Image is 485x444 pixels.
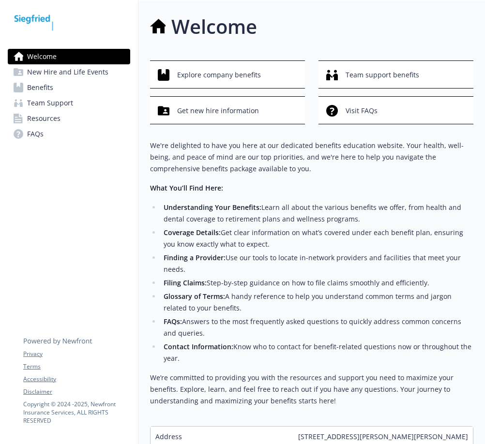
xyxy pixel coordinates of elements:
span: Team support benefits [346,66,419,84]
span: [STREET_ADDRESS][PERSON_NAME][PERSON_NAME] [298,431,468,442]
p: We're delighted to have you here at our dedicated benefits education website. Your health, well-b... [150,140,473,175]
li: Answers to the most frequently asked questions to quickly address common concerns and queries. [161,316,473,339]
a: Terms [23,362,130,371]
li: Get clear information on what’s covered under each benefit plan, ensuring you know exactly what t... [161,227,473,250]
a: Privacy [23,350,130,358]
a: Accessibility [23,375,130,384]
li: A handy reference to help you understand common terms and jargon related to your benefits. [161,291,473,314]
li: Know who to contact for benefit-related questions now or throughout the year. [161,341,473,364]
a: FAQs [8,126,130,142]
button: Explore company benefits [150,60,305,89]
button: Visit FAQs [318,96,473,124]
strong: Filing Claims: [164,278,207,287]
a: Team Support [8,95,130,111]
span: Team Support [27,95,73,111]
h1: Welcome [171,12,257,41]
li: Use our tools to locate in-network providers and facilities that meet your needs. [161,252,473,275]
strong: Coverage Details: [164,228,221,237]
li: Step-by-step guidance on how to file claims smoothly and efficiently. [161,277,473,289]
a: Benefits [8,80,130,95]
a: Disclaimer [23,387,130,396]
li: Learn all about the various benefits we offer, from health and dental coverage to retirement plan... [161,202,473,225]
span: Visit FAQs [346,102,378,120]
p: Copyright © 2024 - 2025 , Newfront Insurance Services, ALL RIGHTS RESERVED [23,400,130,425]
a: New Hire and Life Events [8,64,130,80]
strong: Glossary of Terms: [164,292,225,301]
strong: FAQs: [164,317,182,326]
strong: What You’ll Find Here: [150,183,223,192]
span: Resources [27,111,61,126]
a: Resources [8,111,130,126]
span: Benefits [27,80,53,95]
span: FAQs [27,126,44,142]
span: Address [155,431,182,442]
button: Get new hire information [150,96,305,124]
strong: Contact Information: [164,342,233,351]
span: New Hire and Life Events [27,64,108,80]
strong: Finding a Provider: [164,253,226,262]
strong: Understanding Your Benefits: [164,203,261,212]
span: Explore company benefits [177,66,261,84]
span: Welcome [27,49,57,64]
span: Get new hire information [177,102,259,120]
p: We’re committed to providing you with the resources and support you need to maximize your benefit... [150,372,473,407]
button: Team support benefits [318,60,473,89]
a: Welcome [8,49,130,64]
